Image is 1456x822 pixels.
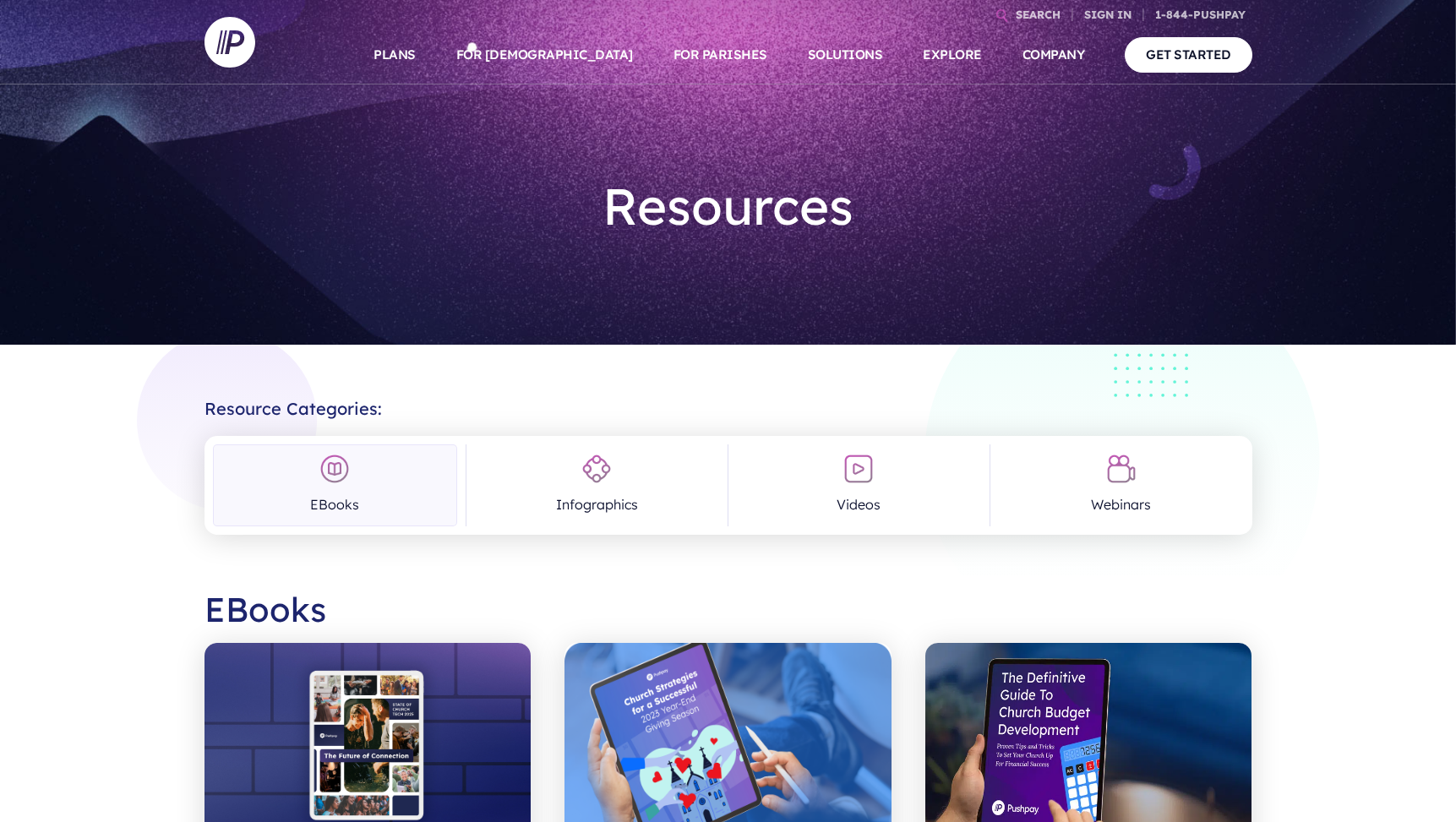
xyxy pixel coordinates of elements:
a: COMPANY [1022,25,1085,84]
img: Webinars Icon [1106,454,1137,484]
h1: Resources [480,162,977,250]
img: Infographics Icon [581,454,612,484]
img: Videos Icon [843,454,874,484]
a: Webinars [999,444,1243,526]
a: EBooks [213,444,457,526]
a: EXPLORE [923,25,982,84]
a: PLANS [374,25,416,84]
a: FOR PARISHES [673,25,767,84]
a: FOR [DEMOGRAPHIC_DATA] [456,25,633,84]
a: Videos [737,444,981,526]
h2: EBooks [204,575,1252,643]
h2: Resource Categories: [204,385,1252,419]
img: EBooks Icon [319,454,350,484]
a: Infographics [475,444,719,526]
a: GET STARTED [1125,37,1252,72]
a: SOLUTIONS [808,25,883,84]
